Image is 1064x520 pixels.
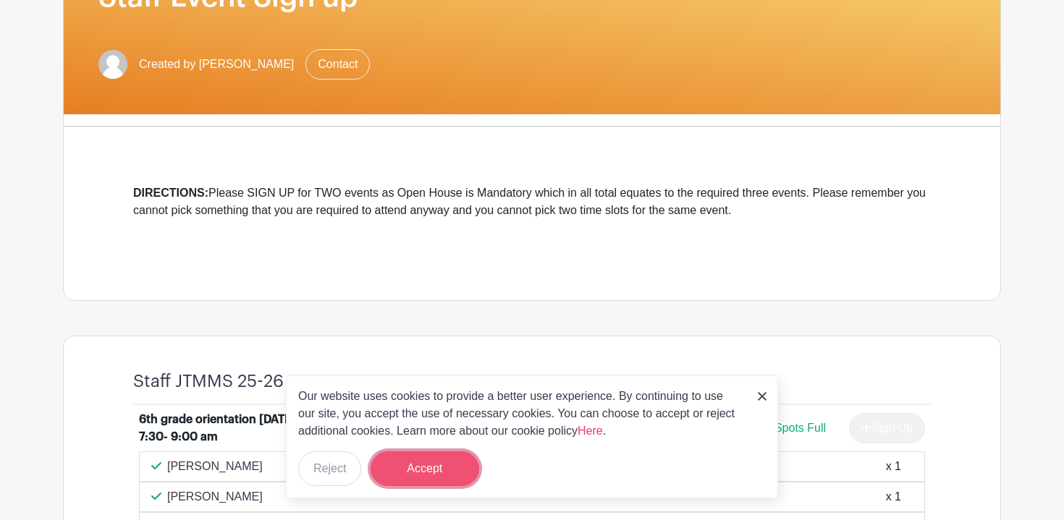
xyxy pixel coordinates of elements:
[167,488,263,506] p: [PERSON_NAME]
[98,50,127,79] img: default-ce2991bfa6775e67f084385cd625a349d9dcbb7a52a09fb2fda1e96e2d18dcdb.png
[774,422,826,434] span: Spots Full
[758,392,767,401] img: close_button-5f87c8562297e5c2d7936805f587ecaba9071eb48480494691a3f1689db116b3.svg
[139,56,294,73] span: Created by [PERSON_NAME]
[133,371,284,392] h4: Staff JTMMS 25-26
[371,451,479,486] button: Accept
[886,458,901,475] div: x 1
[298,451,361,486] button: Reject
[578,425,603,437] a: Here
[167,458,263,475] p: [PERSON_NAME]
[139,411,318,446] div: 6th grade orientation [DATE] 7:30- 9:00 am
[133,187,208,199] strong: DIRECTIONS:
[133,184,931,219] div: Please SIGN UP for TWO events as Open House is Mandatory which in all total equates to the requir...
[298,388,743,440] p: Our website uses cookies to provide a better user experience. By continuing to use our site, you ...
[886,488,901,506] div: x 1
[305,49,370,80] a: Contact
